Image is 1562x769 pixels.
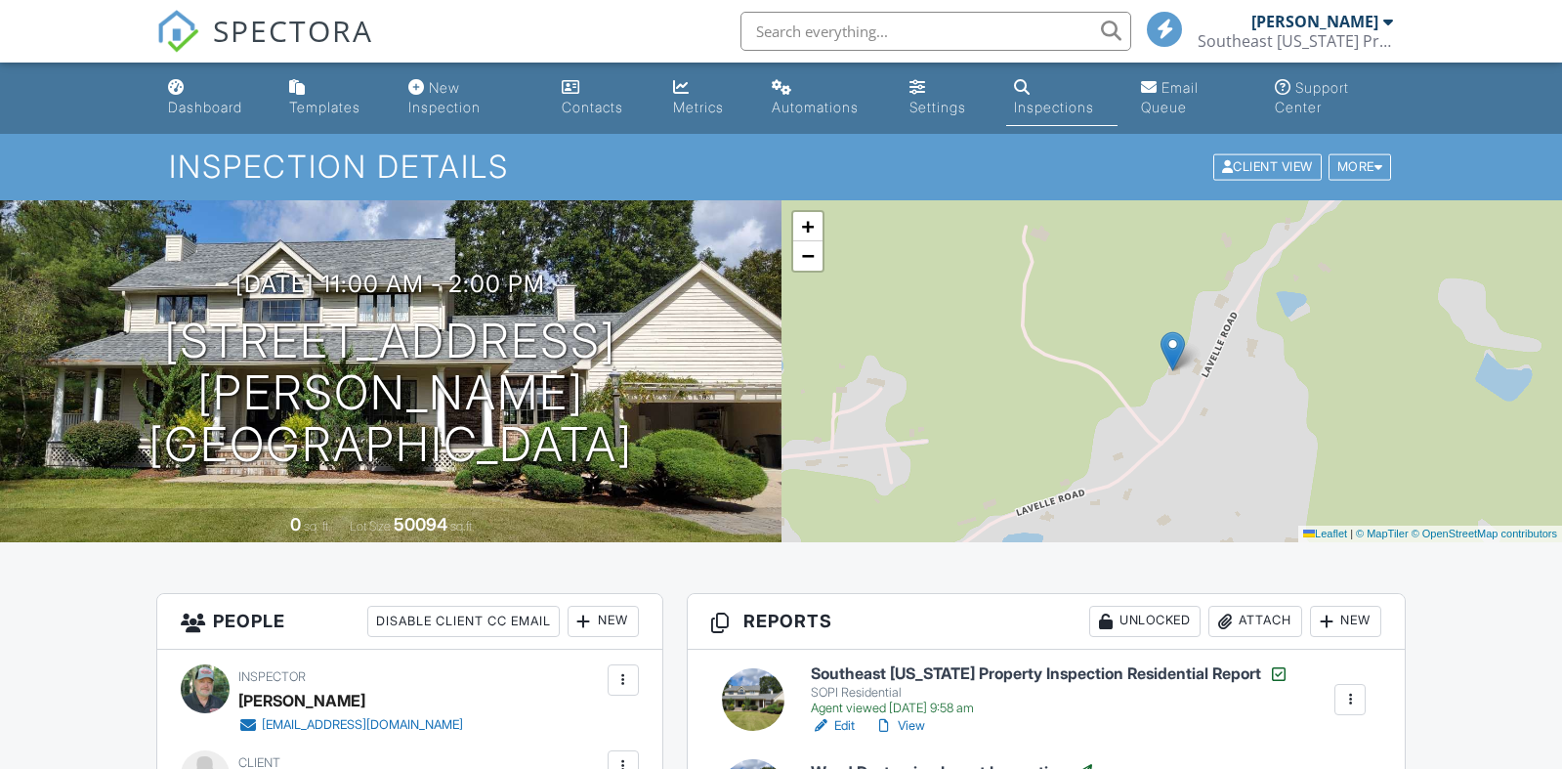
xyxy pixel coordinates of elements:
a: Southeast [US_STATE] Property Inspection Residential Report SOPI Residential Agent viewed [DATE] ... [811,664,1288,717]
h1: [STREET_ADDRESS][PERSON_NAME] [GEOGRAPHIC_DATA] [31,316,750,470]
div: [PERSON_NAME] [1251,12,1378,31]
h3: [DATE] 11:00 am - 2:00 pm [235,271,545,297]
div: Client View [1213,154,1322,181]
div: More [1329,154,1392,181]
span: − [801,243,814,268]
a: © OpenStreetMap contributors [1412,528,1557,539]
span: sq.ft. [450,519,475,534]
a: Metrics [665,70,748,126]
a: Dashboard [160,70,266,126]
div: SOPI Residential [811,685,1288,701]
div: [EMAIL_ADDRESS][DOMAIN_NAME] [262,717,463,733]
div: 50094 [394,514,447,534]
a: Templates [281,70,385,126]
a: Contacts [554,70,650,126]
div: Metrics [673,99,724,115]
div: Attach [1208,606,1302,637]
div: Settings [909,99,966,115]
a: SPECTORA [156,26,373,67]
h3: Reports [688,594,1405,650]
div: Automations [772,99,859,115]
span: | [1350,528,1353,539]
a: Zoom in [793,212,823,241]
span: sq. ft. [304,519,331,534]
a: Client View [1211,158,1327,173]
div: 0 [290,514,301,534]
a: Zoom out [793,241,823,271]
div: [PERSON_NAME] [238,686,365,715]
img: Marker [1161,331,1185,371]
h1: Inspection Details [169,150,1394,184]
span: Lot Size [350,519,391,534]
div: Contacts [562,99,623,115]
div: Agent viewed [DATE] 9:58 am [811,701,1288,716]
a: Email Queue [1133,70,1251,126]
div: New Inspection [408,79,481,115]
div: Unlocked [1089,606,1201,637]
img: The Best Home Inspection Software - Spectora [156,10,199,53]
div: Email Queue [1141,79,1199,115]
input: Search everything... [740,12,1131,51]
a: © MapTiler [1356,528,1409,539]
div: Support Center [1275,79,1349,115]
div: Inspections [1014,99,1094,115]
a: [EMAIL_ADDRESS][DOMAIN_NAME] [238,715,463,735]
div: Dashboard [168,99,242,115]
span: SPECTORA [213,10,373,51]
a: Leaflet [1303,528,1347,539]
a: Inspections [1006,70,1118,126]
a: Automations (Basic) [764,70,886,126]
a: Edit [811,716,855,736]
div: Disable Client CC Email [367,606,560,637]
div: Southeast Ohio Property Inspection [1198,31,1393,51]
div: New [1310,606,1381,637]
a: New Inspection [401,70,538,126]
span: + [801,214,814,238]
h3: People [157,594,662,650]
span: Inspector [238,669,306,684]
div: New [568,606,639,637]
a: View [874,716,925,736]
h6: Southeast [US_STATE] Property Inspection Residential Report [811,664,1288,684]
a: Settings [902,70,991,126]
div: Templates [289,99,360,115]
a: Support Center [1267,70,1402,126]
